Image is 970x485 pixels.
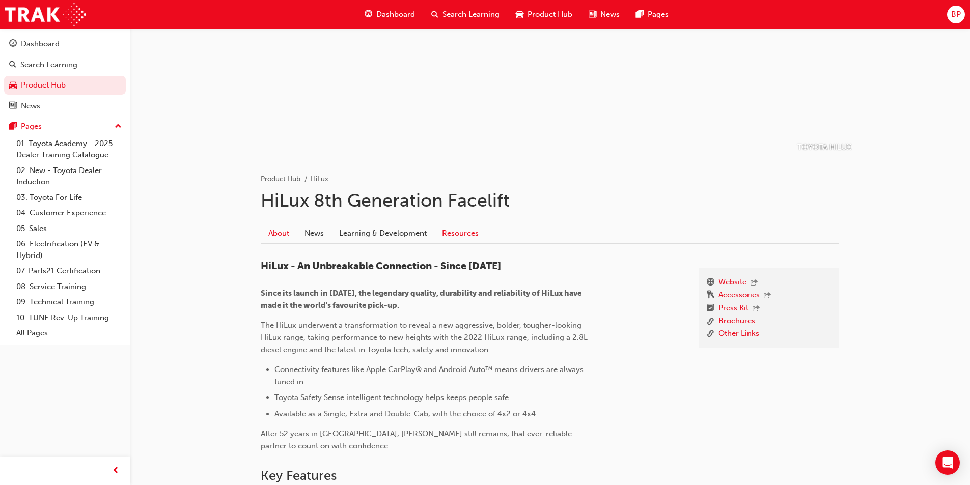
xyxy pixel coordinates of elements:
span: outbound-icon [764,292,771,300]
p: TOYOTA HILUX [797,141,851,153]
a: news-iconNews [580,4,628,25]
button: Pages [4,117,126,136]
a: 05. Sales [12,221,126,237]
span: Available as a Single, Extra and Double-Cab, with the choice of 4x2 or 4x4 [274,409,536,418]
span: News [600,9,620,20]
a: 01. Toyota Academy - 2025 Dealer Training Catalogue [12,136,126,163]
a: All Pages [12,325,126,341]
a: Other Links [718,328,759,340]
a: Website [718,276,746,290]
span: search-icon [431,8,438,21]
a: search-iconSearch Learning [423,4,508,25]
span: Since its launch in [DATE], the legendary quality, durability and reliability of HiLux have made ... [261,289,583,310]
span: booktick-icon [707,302,714,316]
span: Dashboard [376,9,415,20]
span: search-icon [9,61,16,70]
a: Resources [434,223,486,243]
span: link-icon [707,315,714,328]
span: outbound-icon [751,279,758,288]
button: DashboardSearch LearningProduct HubNews [4,33,126,117]
a: 04. Customer Experience [12,205,126,221]
span: link-icon [707,328,714,340]
a: 09. Technical Training [12,294,126,310]
span: prev-icon [112,465,120,477]
span: Search Learning [442,9,500,20]
a: guage-iconDashboard [356,4,423,25]
a: Learning & Development [331,223,434,243]
a: Dashboard [4,35,126,53]
span: Pages [648,9,669,20]
a: 02. New - Toyota Dealer Induction [12,163,126,190]
a: Accessories [718,289,760,302]
span: HiLux - An Unbreakable Connection - Since [DATE] [261,260,501,272]
a: News [297,223,331,243]
span: Connectivity features like Apple CarPlay® and Android Auto™ means drivers are always tuned in [274,365,586,386]
a: 06. Electrification (EV & Hybrid) [12,236,126,263]
span: outbound-icon [753,305,760,313]
div: Open Intercom Messenger [935,450,960,475]
a: 07. Parts21 Certification [12,263,126,279]
span: car-icon [516,8,523,21]
span: Product Hub [528,9,572,20]
span: keys-icon [707,289,714,302]
span: up-icon [115,120,122,133]
a: News [4,97,126,116]
span: Toyota Safety Sense intelligent technology helps keeps people safe [274,393,509,402]
span: BP [951,9,961,20]
a: pages-iconPages [628,4,677,25]
a: 10. TUNE Rev-Up Training [12,310,126,326]
a: Brochures [718,315,755,328]
div: Pages [21,121,42,132]
a: 08. Service Training [12,279,126,295]
span: guage-icon [9,40,17,49]
li: HiLux [311,174,328,185]
span: pages-icon [636,8,644,21]
a: car-iconProduct Hub [508,4,580,25]
div: News [21,100,40,112]
div: Dashboard [21,38,60,50]
h2: Key Features [261,468,839,484]
a: Product Hub [261,175,300,183]
button: BP [947,6,965,23]
span: www-icon [707,276,714,290]
span: news-icon [9,102,17,111]
a: Product Hub [4,76,126,95]
span: After 52 years in [GEOGRAPHIC_DATA], [PERSON_NAME] still remains, that ever-reliable partner to c... [261,429,574,450]
a: Search Learning [4,55,126,74]
span: The HiLux underwent a transformation to reveal a new aggressive, bolder, tougher-looking HiLux ra... [261,321,590,354]
h1: HiLux 8th Generation Facelift [261,189,839,212]
a: 03. Toyota For Life [12,190,126,206]
span: guage-icon [365,8,372,21]
img: Trak [5,3,86,26]
div: Search Learning [20,59,77,71]
a: About [261,223,297,243]
span: news-icon [589,8,596,21]
span: pages-icon [9,122,17,131]
a: Press Kit [718,302,749,316]
span: car-icon [9,81,17,90]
